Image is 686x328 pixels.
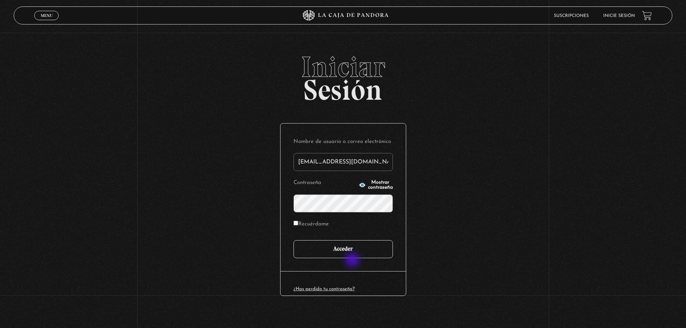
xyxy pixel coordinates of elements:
a: View your shopping cart [642,11,652,21]
input: Recuérdame [293,221,298,225]
a: Suscripciones [554,14,589,18]
span: Menu [41,13,53,18]
span: Mostrar contraseña [368,180,393,190]
label: Contraseña [293,178,357,189]
h2: Sesión [14,53,672,99]
button: Mostrar contraseña [359,180,393,190]
span: Iniciar [14,53,672,81]
a: Inicie sesión [603,14,635,18]
a: ¿Has perdido tu contraseña? [293,287,355,291]
label: Nombre de usuario o correo electrónico [293,136,393,148]
input: Acceder [293,240,393,258]
label: Recuérdame [293,219,329,230]
span: Cerrar [38,19,55,24]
